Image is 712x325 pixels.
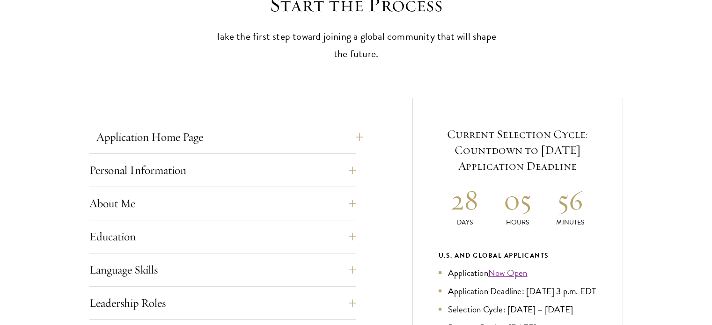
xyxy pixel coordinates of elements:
h2: 56 [544,182,597,217]
h2: 28 [439,182,492,217]
p: Minutes [544,217,597,227]
button: Leadership Roles [89,292,356,314]
a: Now Open [488,266,528,280]
button: About Me [89,192,356,215]
button: Education [89,225,356,248]
div: U.S. and Global Applicants [439,250,597,261]
li: Application Deadline: [DATE] 3 p.m. EDT [439,284,597,298]
button: Personal Information [89,159,356,181]
h2: 05 [491,182,544,217]
h5: Current Selection Cycle: Countdown to [DATE] Application Deadline [439,126,597,174]
p: Days [439,217,492,227]
li: Selection Cycle: [DATE] – [DATE] [439,303,597,316]
p: Take the first step toward joining a global community that will shape the future. [211,28,501,63]
li: Application [439,266,597,280]
button: Application Home Page [96,126,363,148]
p: Hours [491,217,544,227]
button: Language Skills [89,259,356,281]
